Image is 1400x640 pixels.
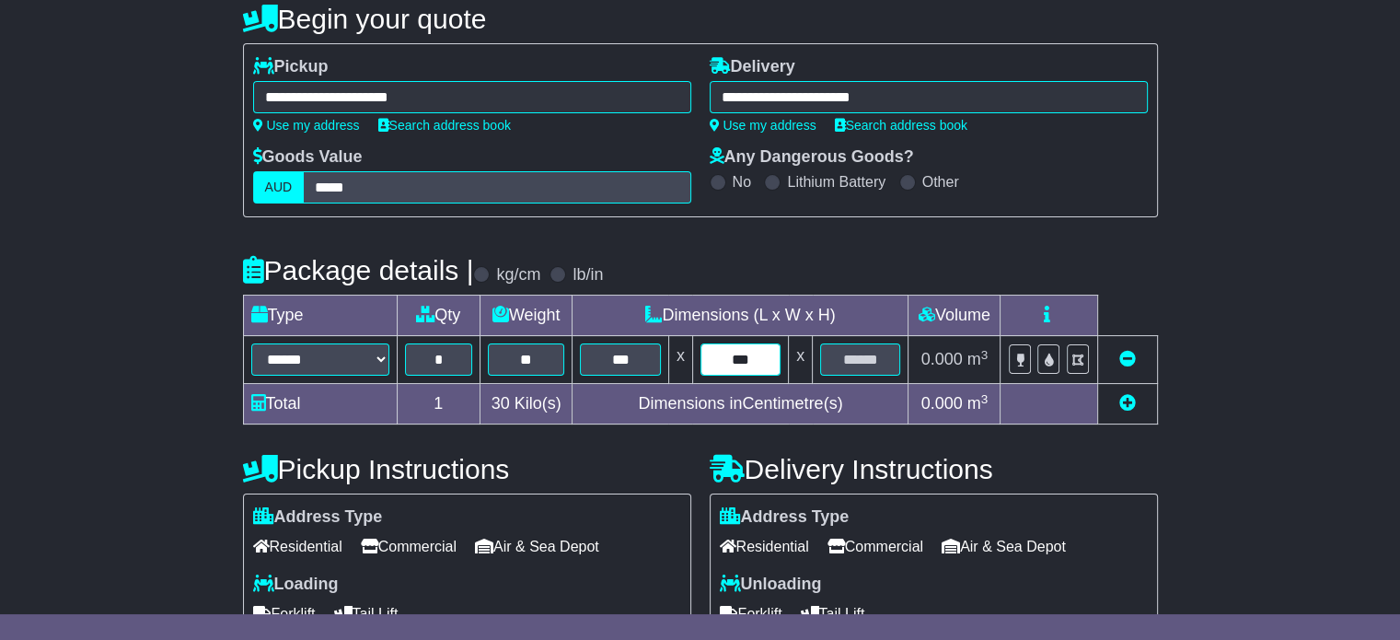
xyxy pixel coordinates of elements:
span: Forklift [253,599,316,628]
h4: Pickup Instructions [243,454,691,484]
span: Tail Lift [801,599,865,628]
span: 0.000 [921,350,963,368]
span: m [967,350,989,368]
span: 0.000 [921,394,963,413]
label: Loading [253,575,339,595]
td: x [668,336,692,384]
label: AUD [253,171,305,204]
td: x [789,336,813,384]
label: No [733,173,751,191]
sup: 3 [981,348,989,362]
label: Other [922,173,959,191]
label: Address Type [253,507,383,528]
td: Dimensions (L x W x H) [573,296,908,336]
span: Air & Sea Depot [942,532,1066,561]
a: Search address book [835,118,967,133]
label: lb/in [573,265,603,285]
td: Qty [397,296,480,336]
span: Forklift [720,599,782,628]
span: Tail Lift [334,599,399,628]
label: Lithium Battery [787,173,885,191]
h4: Package details | [243,255,474,285]
span: Residential [720,532,809,561]
a: Search address book [378,118,511,133]
td: Total [243,384,397,425]
label: Any Dangerous Goods? [710,147,914,168]
h4: Begin your quote [243,4,1158,34]
td: Volume [908,296,1001,336]
a: Add new item [1119,394,1136,413]
label: Pickup [253,57,329,77]
td: 1 [397,384,480,425]
span: m [967,394,989,413]
sup: 3 [981,392,989,406]
span: Air & Sea Depot [475,532,599,561]
td: Dimensions in Centimetre(s) [573,384,908,425]
label: Address Type [720,507,850,528]
h4: Delivery Instructions [710,454,1158,484]
span: Residential [253,532,342,561]
a: Use my address [253,118,360,133]
a: Remove this item [1119,350,1136,368]
td: Kilo(s) [480,384,573,425]
label: Goods Value [253,147,363,168]
label: Delivery [710,57,795,77]
label: kg/cm [496,265,540,285]
td: Type [243,296,397,336]
label: Unloading [720,575,822,595]
span: Commercial [361,532,457,561]
span: 30 [492,394,510,413]
a: Use my address [710,118,816,133]
span: Commercial [827,532,923,561]
td: Weight [480,296,573,336]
